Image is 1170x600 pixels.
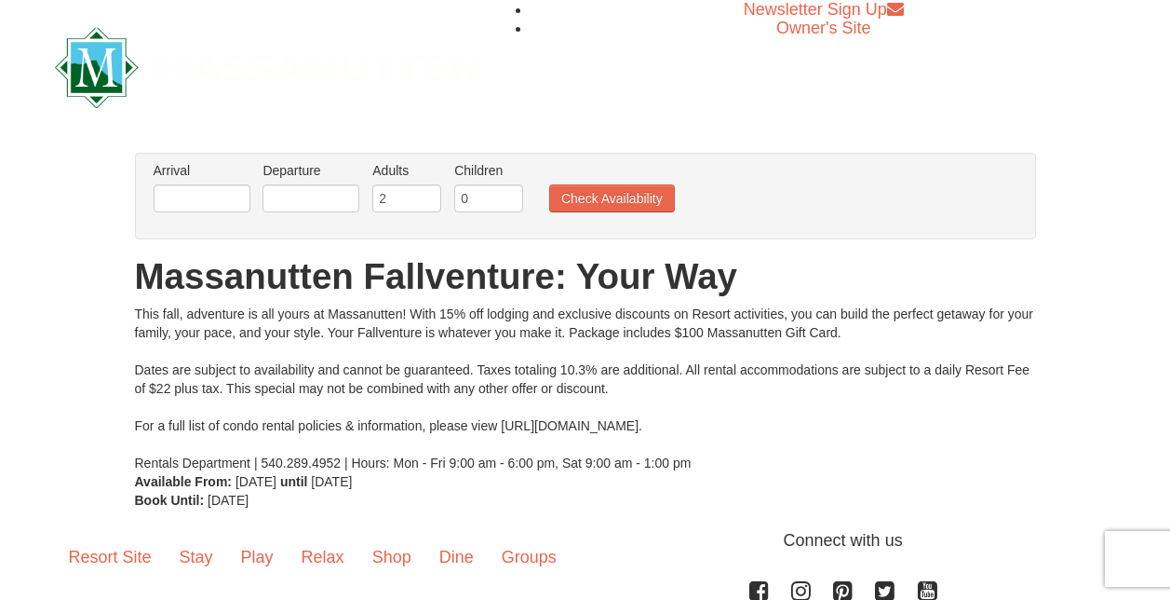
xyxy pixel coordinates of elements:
[262,161,359,180] label: Departure
[55,43,481,87] a: Massanutten Resort
[154,161,250,180] label: Arrival
[135,474,233,489] strong: Available From:
[55,27,481,108] img: Massanutten Resort Logo
[227,528,288,586] a: Play
[288,528,358,586] a: Relax
[280,474,308,489] strong: until
[208,493,249,508] span: [DATE]
[135,305,1036,472] div: This fall, adventure is all yours at Massanutten! With 15% off lodging and exclusive discounts on...
[776,19,870,37] a: Owner's Site
[372,161,441,180] label: Adults
[311,474,352,489] span: [DATE]
[488,528,571,586] a: Groups
[235,474,276,489] span: [DATE]
[135,493,205,508] strong: Book Until:
[55,528,166,586] a: Resort Site
[549,184,675,212] button: Check Availability
[358,528,425,586] a: Shop
[166,528,227,586] a: Stay
[454,161,523,180] label: Children
[135,258,1036,295] h1: Massanutten Fallventure: Your Way
[55,528,1116,553] p: Connect with us
[425,528,488,586] a: Dine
